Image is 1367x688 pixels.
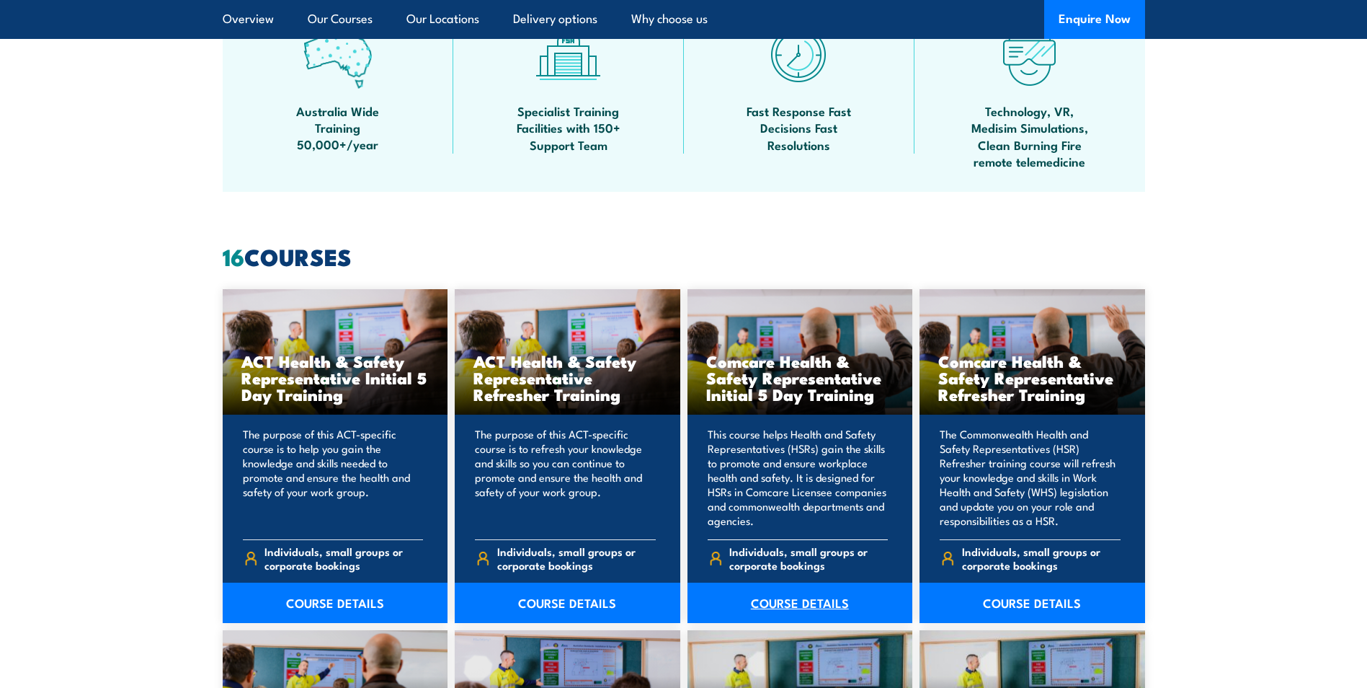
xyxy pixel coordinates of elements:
img: auswide-icon [303,20,372,89]
h3: ACT Health & Safety Representative Refresher Training [473,353,662,402]
p: The purpose of this ACT-specific course is to refresh your knowledge and skills so you can contin... [475,427,656,528]
span: Australia Wide Training 50,000+/year [273,102,403,153]
span: Individuals, small groups or corporate bookings [264,544,423,572]
p: This course helps Health and Safety Representatives (HSRs) gain the skills to promote and ensure ... [708,427,889,528]
a: COURSE DETAILS [687,583,913,623]
a: COURSE DETAILS [920,583,1145,623]
a: COURSE DETAILS [223,583,448,623]
span: Fast Response Fast Decisions Fast Resolutions [734,102,864,153]
span: Individuals, small groups or corporate bookings [729,544,888,572]
span: Individuals, small groups or corporate bookings [497,544,656,572]
img: fast-icon [765,20,833,89]
h3: Comcare Health & Safety Representative Initial 5 Day Training [706,353,894,402]
img: tech-icon [995,20,1064,89]
span: Individuals, small groups or corporate bookings [962,544,1121,572]
strong: 16 [223,238,244,274]
span: Specialist Training Facilities with 150+ Support Team [504,102,633,153]
p: The purpose of this ACT-specific course is to help you gain the knowledge and skills needed to pr... [243,427,424,528]
h3: Comcare Health & Safety Representative Refresher Training [938,353,1126,402]
img: facilities-icon [534,20,602,89]
a: COURSE DETAILS [455,583,680,623]
span: Technology, VR, Medisim Simulations, Clean Burning Fire remote telemedicine [965,102,1095,170]
p: The Commonwealth Health and Safety Representatives (HSR) Refresher training course will refresh y... [940,427,1121,528]
h3: ACT Health & Safety Representative Initial 5 Day Training [241,353,429,402]
h2: COURSES [223,246,1145,266]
